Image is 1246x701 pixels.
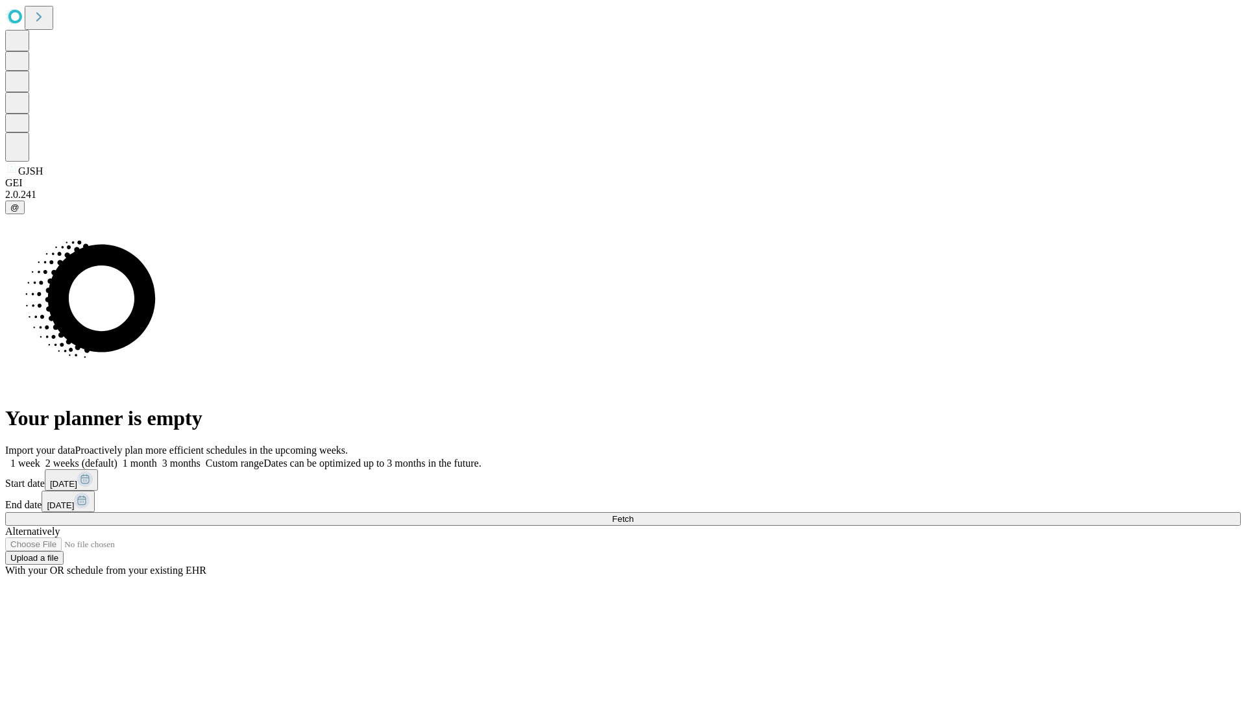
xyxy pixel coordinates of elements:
span: Dates can be optimized up to 3 months in the future. [263,458,481,469]
span: @ [10,203,19,212]
div: 2.0.241 [5,189,1241,201]
span: 1 week [10,458,40,469]
span: [DATE] [50,479,77,489]
button: [DATE] [42,491,95,512]
span: [DATE] [47,500,74,510]
div: End date [5,491,1241,512]
button: [DATE] [45,469,98,491]
div: GEI [5,177,1241,189]
button: Fetch [5,512,1241,526]
span: 3 months [162,458,201,469]
h1: Your planner is empty [5,406,1241,430]
button: Upload a file [5,551,64,565]
span: Custom range [206,458,263,469]
span: With your OR schedule from your existing EHR [5,565,206,576]
span: GJSH [18,166,43,177]
button: @ [5,201,25,214]
span: Alternatively [5,526,60,537]
span: 2 weeks (default) [45,458,117,469]
span: 1 month [123,458,157,469]
div: Start date [5,469,1241,491]
span: Import your data [5,445,75,456]
span: Fetch [612,514,633,524]
span: Proactively plan more efficient schedules in the upcoming weeks. [75,445,348,456]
